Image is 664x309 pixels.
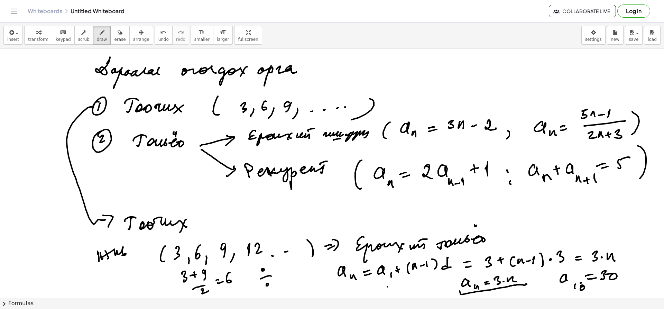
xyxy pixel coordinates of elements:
[581,26,606,45] button: settings
[93,26,111,45] button: draw
[629,37,638,42] span: save
[78,37,90,42] span: scrub
[7,37,19,42] span: insert
[585,37,602,42] span: settings
[172,26,189,45] button: redoredo
[158,37,169,42] span: undo
[110,26,129,45] button: erase
[56,37,71,42] span: keypad
[549,5,616,17] button: Collaborate Live
[24,26,52,45] button: transform
[217,37,229,42] span: larger
[555,8,610,14] span: Collaborate Live
[617,4,650,18] button: Log in
[607,26,624,45] button: new
[234,26,262,45] button: fullscreen
[177,28,184,37] i: redo
[60,28,66,37] i: keyboard
[3,26,23,45] button: insert
[129,26,153,45] button: arrange
[176,37,185,42] span: redo
[97,37,107,42] span: draw
[238,37,258,42] span: fullscreen
[611,37,619,42] span: new
[28,8,62,15] a: Whiteboards
[648,37,657,42] span: load
[133,37,149,42] span: arrange
[28,37,48,42] span: transform
[8,6,19,17] button: Toggle navigation
[74,26,93,45] button: scrub
[191,26,213,45] button: format_sizesmaller
[52,26,75,45] button: keyboardkeypad
[194,37,210,42] span: smaller
[644,26,661,45] button: load
[155,26,173,45] button: undoundo
[114,37,126,42] span: erase
[160,28,167,37] i: undo
[625,26,643,45] button: save
[199,28,205,37] i: format_size
[213,26,233,45] button: format_sizelarger
[220,28,226,37] i: format_size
